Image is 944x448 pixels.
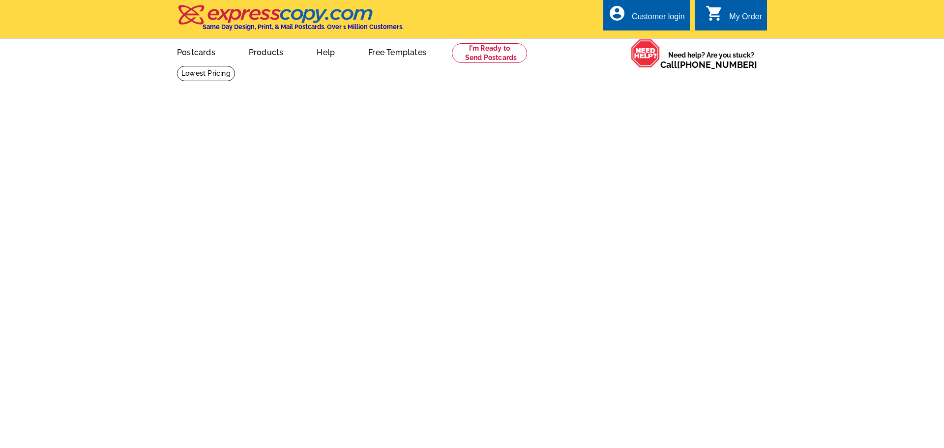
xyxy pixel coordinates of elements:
[608,4,626,22] i: account_circle
[660,60,757,70] span: Call
[729,12,762,26] div: My Order
[608,11,685,23] a: account_circle Customer login
[677,60,757,70] a: [PHONE_NUMBER]
[632,12,685,26] div: Customer login
[660,50,762,70] span: Need help? Are you stuck?
[301,40,351,63] a: Help
[706,4,723,22] i: shopping_cart
[706,11,762,23] a: shopping_cart My Order
[233,40,299,63] a: Products
[631,39,660,68] img: help
[161,40,231,63] a: Postcards
[177,12,404,30] a: Same Day Design, Print, & Mail Postcards. Over 1 Million Customers.
[203,23,404,30] h4: Same Day Design, Print, & Mail Postcards. Over 1 Million Customers.
[353,40,442,63] a: Free Templates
